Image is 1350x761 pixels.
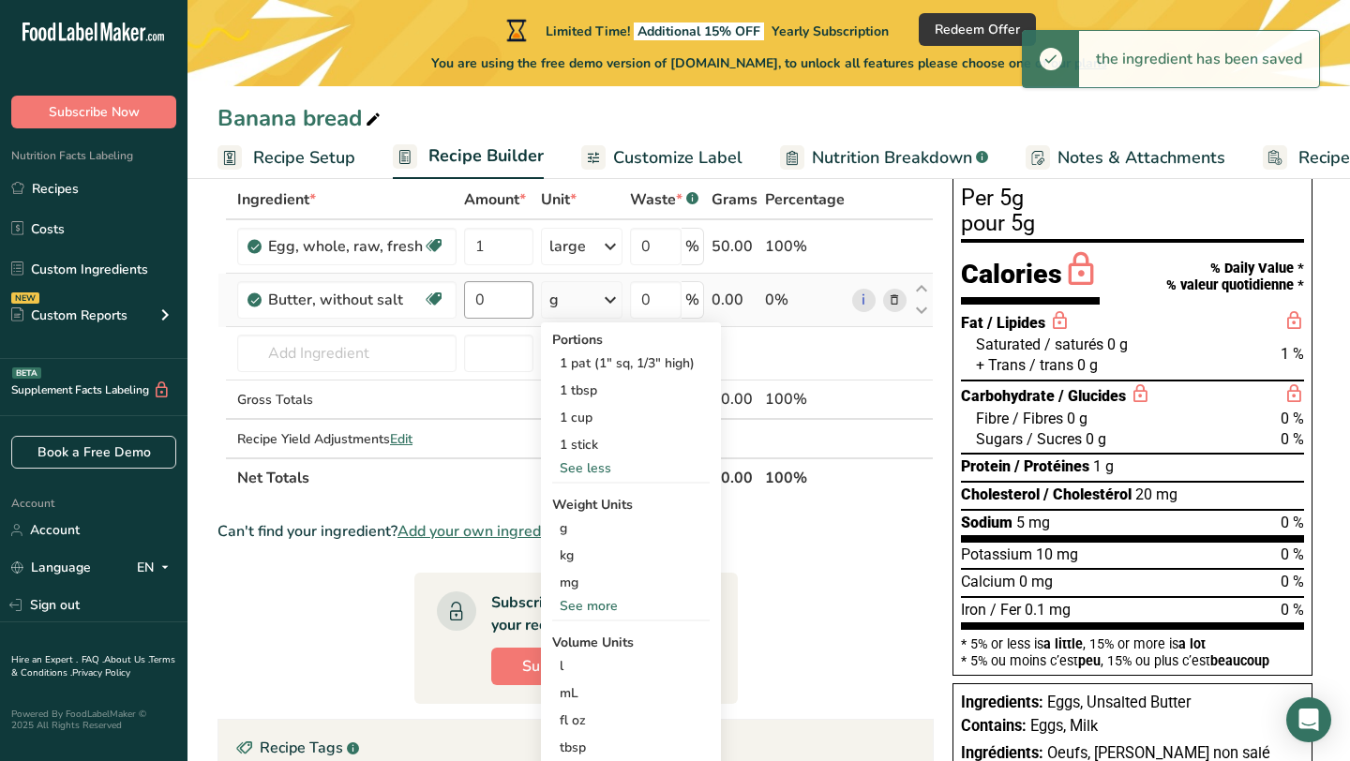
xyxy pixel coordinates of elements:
div: % Daily Value * % valeur quotidienne * [1166,261,1304,293]
span: Customize Label [613,145,742,171]
a: Hire an Expert . [11,653,78,666]
span: a little [1043,636,1083,651]
span: 0 g [1077,356,1098,374]
a: Book a Free Demo [11,436,176,469]
div: Subscribe to a plan to Unlock your recipe [491,591,700,636]
span: Amount [464,188,526,211]
span: Contains: [961,717,1027,735]
div: l [560,656,702,676]
span: Protein [961,457,1011,475]
span: / trans [1029,356,1073,374]
a: Recipe Setup [217,137,355,179]
span: 0 % [1281,573,1304,590]
span: Eggs, Unsalted Butter [1047,694,1192,711]
span: 0 % [1281,514,1304,531]
div: Recipe Yield Adjustments [237,429,457,449]
button: Redeem Offer [919,13,1036,46]
th: 100% [761,457,848,497]
div: fl oz [560,710,702,730]
span: / Protéines [1014,457,1089,475]
span: You are using the free demo version of [DOMAIN_NAME], to unlock all features please choose one of... [431,53,1107,73]
div: mL [560,683,702,703]
span: Recipe Builder [428,143,544,169]
span: / saturés [1044,336,1103,353]
div: NEW [11,292,39,304]
span: Carbohydrate [961,387,1055,405]
span: 0 % [1281,430,1304,448]
div: Powered By FoodLabelMaker © 2025 All Rights Reserved [11,709,176,731]
span: 0 % [1281,601,1304,619]
span: Subscribe Now [522,655,625,678]
div: 50.00 [712,388,757,410]
span: 0 % [1281,545,1304,563]
th: 50.00 [708,457,761,497]
div: 1 cup [552,404,710,431]
span: Nutrition Breakdown [812,145,972,171]
div: large [549,235,586,258]
div: EN [137,557,176,579]
span: Percentage [765,188,845,211]
div: 50.00 [712,235,757,258]
span: Additional 15% OFF [634,22,764,40]
a: About Us . [104,653,149,666]
div: 1 tbsp [552,377,710,404]
div: See more [552,596,710,616]
span: Yearly Subscription [772,22,889,40]
div: Can't find your ingredient? [217,520,934,543]
div: pour 5g [961,213,1304,235]
span: Add your own ingredient [397,520,567,543]
span: + Trans [976,356,1026,374]
a: Privacy Policy [72,666,130,679]
div: 100% [765,235,845,258]
span: Potassium [961,545,1032,563]
div: Open Intercom Messenger [1286,697,1331,742]
div: Banana bread [217,101,384,135]
section: * 5% or less is , 15% or more is [961,630,1304,668]
span: Recipe Setup [253,145,355,171]
span: Iron [961,601,986,619]
div: See less [552,458,710,478]
span: Calcium [961,573,1015,590]
div: 100% [765,388,845,410]
span: Ingredients: [961,694,1043,711]
div: 1 pat (1" sq, 1/3" high) [552,350,710,377]
span: beaucoup [1210,653,1269,668]
span: Sodium [961,514,1012,531]
div: kg [552,542,710,569]
div: the ingredient has been saved [1079,31,1319,87]
span: 0.1 mg [1025,601,1071,619]
span: peu [1078,653,1101,668]
a: FAQ . [82,653,104,666]
button: Subscribe Now [491,648,656,685]
div: * 5% ou moins c’est , 15% ou plus c’est [961,654,1304,667]
span: 0 % [1281,410,1304,427]
div: 0 [712,427,757,450]
div: Egg, whole, raw, fresh [268,235,423,258]
span: 5 mg [1016,514,1050,531]
div: Calories [961,250,1100,305]
span: Fibre [976,410,1009,427]
a: Terms & Conditions . [11,653,175,679]
a: Customize Label [581,137,742,179]
div: Custom Reports [11,306,127,325]
div: Weight Units [552,495,710,515]
div: 0% [765,289,845,311]
input: Add Ingredient [237,335,457,372]
span: Edit [390,430,412,448]
span: / Cholestérol [1043,485,1132,503]
span: 1 % [1281,345,1304,363]
span: Eggs, Milk [1030,717,1098,735]
span: Notes & Attachments [1057,145,1225,171]
span: Cholesterol [961,485,1040,503]
div: BETA [12,367,41,379]
span: 20 mg [1135,485,1177,503]
div: Gross Totals [237,390,457,410]
th: Net Totals [233,457,708,497]
div: 0.00 [712,289,757,311]
div: mg [552,569,710,596]
div: Volume Units [552,633,710,652]
span: Subscribe Now [49,102,140,122]
span: 0 g [1086,430,1106,448]
span: Sugars [976,430,1023,448]
span: / Fer [990,601,1021,619]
